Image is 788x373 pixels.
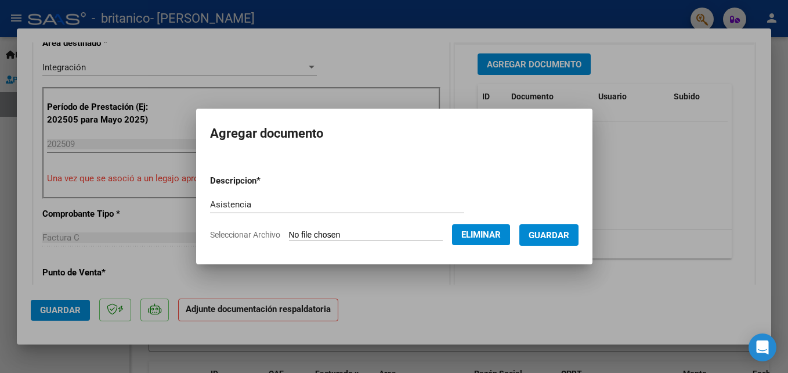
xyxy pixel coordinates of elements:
span: Guardar [529,230,569,241]
span: Eliminar [461,229,501,240]
div: Open Intercom Messenger [749,333,776,361]
button: Guardar [519,224,579,246]
h2: Agregar documento [210,123,579,145]
span: Seleccionar Archivo [210,230,280,239]
p: Descripcion [210,174,321,188]
button: Eliminar [452,224,510,245]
